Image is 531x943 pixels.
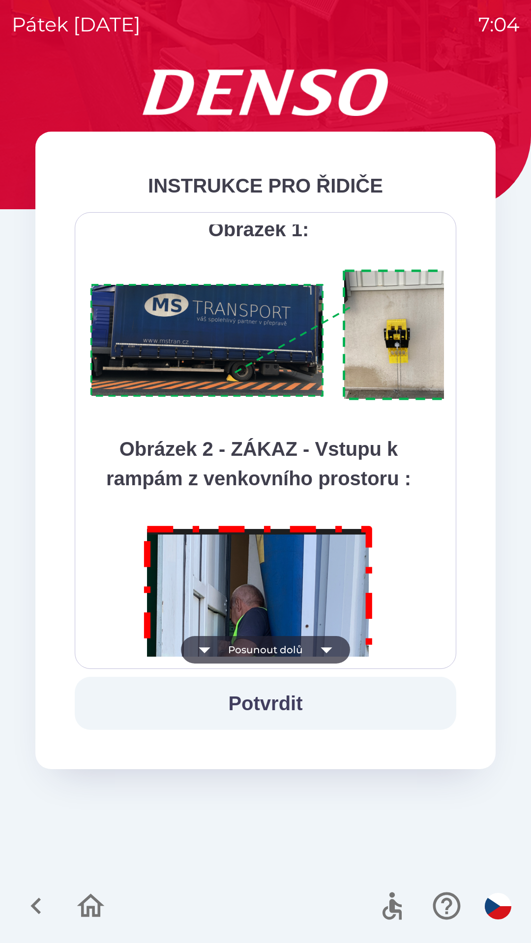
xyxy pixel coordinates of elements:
[133,513,384,874] img: M8MNayrTL6gAAAABJRU5ErkJggg==
[485,893,511,919] img: cs flag
[478,10,519,39] p: 7:04
[75,171,456,200] div: INSTRUKCE PRO ŘIDIČE
[12,10,141,39] p: pátek [DATE]
[106,438,411,489] strong: Obrázek 2 - ZÁKAZ - Vstupu k rampám z venkovního prostoru :
[35,69,496,116] img: Logo
[181,636,350,664] button: Posunout dolů
[75,677,456,730] button: Potvrdit
[208,219,309,240] strong: Obrázek 1:
[87,264,469,407] img: A1ym8hFSA0ukAAAAAElFTkSuQmCC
